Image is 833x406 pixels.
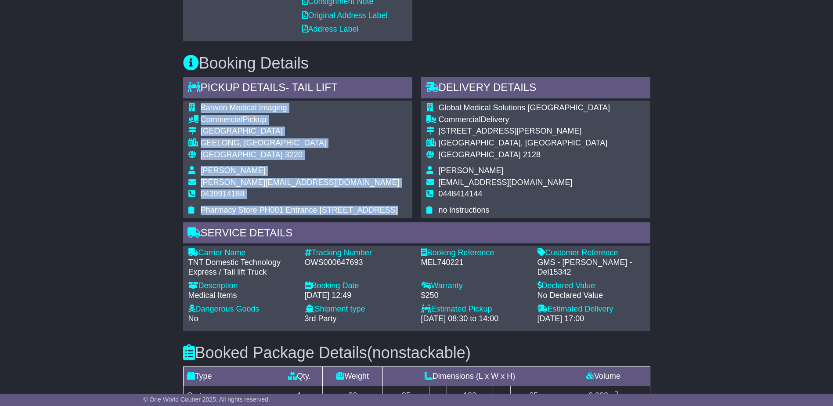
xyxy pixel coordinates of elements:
a: Address Label [302,25,359,33]
td: Dimensions (L x W x H) [383,367,557,386]
td: Type [183,367,276,386]
td: Qty. [276,367,323,386]
div: [DATE] 17:00 [537,314,645,324]
div: Declared Value [537,281,645,291]
span: [PERSON_NAME][EMAIL_ADDRESS][DOMAIN_NAME] [201,178,400,187]
div: MEL740221 [421,258,529,268]
div: No Declared Value [537,291,645,301]
span: [GEOGRAPHIC_DATA] [439,150,521,159]
span: (nonstackable) [367,344,471,362]
a: Original Address Label [302,11,388,20]
span: Commercial [439,115,481,124]
td: Weight [323,367,383,386]
div: GEELONG, [GEOGRAPHIC_DATA] [201,138,400,148]
div: [GEOGRAPHIC_DATA] [201,127,400,136]
sup: 3 [615,390,618,396]
div: Warranty [421,281,529,291]
div: Medical Items [188,291,296,301]
span: No [188,314,198,323]
div: Pickup [201,115,400,125]
div: Service Details [183,222,650,246]
td: Crate [183,386,276,406]
td: Volume [557,367,650,386]
span: 3rd Party [305,314,337,323]
td: 85 [383,386,429,406]
div: Shipment type [305,304,412,314]
div: [DATE] 12:49 [305,291,412,301]
h3: Booked Package Details [183,344,650,362]
td: m [557,386,650,406]
span: [EMAIL_ADDRESS][DOMAIN_NAME] [439,178,573,187]
span: no instructions [439,206,490,214]
div: Estimated Pickup [421,304,529,314]
span: - Tail Lift [285,81,337,93]
td: 130 [447,386,493,406]
div: Estimated Delivery [537,304,645,314]
div: GMS - [PERSON_NAME] - Del15342 [537,258,645,277]
span: 2128 [523,150,541,159]
td: 85 [510,386,557,406]
td: 1 [276,386,323,406]
div: TNT Domestic Technology Express / Tail lift Truck [188,258,296,277]
div: [DATE] 08:30 to 14:00 [421,314,529,324]
span: © One World Courier 2025. All rights reserved. [143,396,270,403]
span: 0.939 [588,391,608,400]
span: Barwon Medical Imaging [201,103,287,112]
h3: Booking Details [183,54,650,72]
div: Description [188,281,296,291]
div: Dangerous Goods [188,304,296,314]
td: 80 [323,386,383,406]
div: [GEOGRAPHIC_DATA], [GEOGRAPHIC_DATA] [439,138,610,148]
div: Delivery Details [421,77,650,101]
span: [GEOGRAPHIC_DATA] [201,150,283,159]
div: Booking Date [305,281,412,291]
span: [PERSON_NAME] [201,166,266,175]
div: Booking Reference [421,248,529,258]
div: Customer Reference [537,248,645,258]
div: Carrier Name [188,248,296,258]
span: Global Medical Solutions [GEOGRAPHIC_DATA] [439,103,610,112]
div: Pickup Details [183,77,412,101]
div: Tracking Number [305,248,412,258]
div: OWS000647693 [305,258,412,268]
td: x [493,386,510,406]
div: [STREET_ADDRESS][PERSON_NAME] [439,127,610,136]
span: 0439914188 [201,189,245,198]
div: Delivery [439,115,610,125]
span: [PERSON_NAME] [439,166,504,175]
span: Pharmacy Store PH001 Entrance [STREET_ADDRESS] [201,206,398,214]
span: Commercial [201,115,243,124]
span: 0448414144 [439,189,483,198]
span: 3220 [285,150,303,159]
div: $250 [421,291,529,301]
td: x [429,386,447,406]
